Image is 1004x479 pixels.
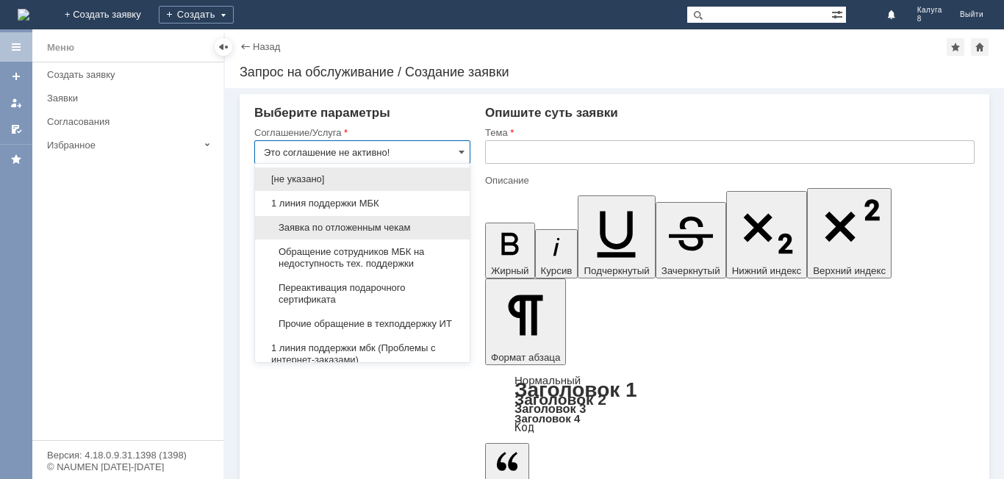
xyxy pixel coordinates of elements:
[47,69,215,80] div: Создать заявку
[41,110,220,133] a: Согласования
[491,265,529,276] span: Жирный
[656,202,726,278] button: Зачеркнутый
[41,63,220,86] a: Создать заявку
[47,462,209,472] div: © NAUMEN [DATE]-[DATE]
[18,9,29,21] a: Перейти на домашнюю страницу
[485,106,618,120] span: Опишите суть заявки
[41,87,220,109] a: Заявки
[215,38,232,56] div: Скрыть меню
[47,93,215,104] div: Заявки
[807,188,892,278] button: Верхний индекс
[947,38,964,56] div: Добавить в избранное
[541,265,573,276] span: Курсив
[18,9,29,21] img: logo
[264,173,461,185] span: [не указано]
[4,91,28,115] a: Мои заявки
[4,118,28,141] a: Мои согласования
[514,374,581,386] a: Нормальный
[254,106,390,120] span: Выберите параметры
[264,282,461,306] span: Переактивация подарочного сертификата
[485,176,972,185] div: Описание
[264,342,461,366] span: 1 линия поддержки мбк (Проблемы с интернет-заказами)
[47,140,198,151] div: Избранное
[264,198,461,209] span: 1 линия поддержки МБК
[264,222,461,234] span: Заявка по отложенным чекам
[485,278,566,365] button: Формат абзаца
[47,116,215,127] div: Согласования
[254,128,467,137] div: Соглашение/Услуга
[584,265,649,276] span: Подчеркнутый
[47,39,74,57] div: Меню
[514,421,534,434] a: Код
[240,65,989,79] div: Запрос на обслуживание / Создание заявки
[917,6,942,15] span: Калуга
[264,318,461,330] span: Прочие обращение в техподдержку ИТ
[491,352,560,363] span: Формат абзаца
[47,450,209,460] div: Версия: 4.18.0.9.31.1398 (1398)
[514,378,637,401] a: Заголовок 1
[578,195,655,278] button: Подчеркнутый
[514,402,586,415] a: Заголовок 3
[514,412,580,425] a: Заголовок 4
[971,38,989,56] div: Сделать домашней страницей
[253,41,280,52] a: Назад
[813,265,886,276] span: Верхний индекс
[917,15,942,24] span: 8
[535,229,578,278] button: Курсив
[4,65,28,88] a: Создать заявку
[831,7,846,21] span: Расширенный поиск
[514,391,606,408] a: Заголовок 2
[264,246,461,270] span: Обращение сотрудников МБК на недоступность тех. поддержки
[159,6,234,24] div: Создать
[485,223,535,278] button: Жирный
[485,128,972,137] div: Тема
[726,191,808,278] button: Нижний индекс
[485,375,975,433] div: Формат абзаца
[732,265,802,276] span: Нижний индекс
[661,265,720,276] span: Зачеркнутый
